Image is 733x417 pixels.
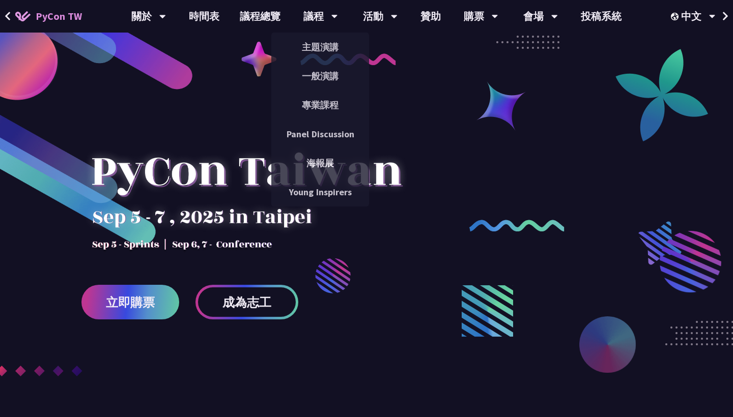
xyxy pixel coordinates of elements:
[106,296,155,309] span: 立即購票
[271,122,369,146] a: Panel Discussion
[222,296,271,309] span: 成為志工
[15,11,31,21] img: Home icon of PyCon TW 2025
[81,285,179,319] a: 立即購票
[469,220,565,231] img: curly-2.e802c9f.png
[195,285,298,319] a: 成為志工
[271,93,369,117] a: 專業課程
[671,13,681,20] img: Locale Icon
[271,35,369,59] a: 主題演講
[271,64,369,88] a: 一般演講
[5,4,92,29] a: PyCon TW
[271,151,369,175] a: 海報展
[271,180,369,204] a: Young Inspirers
[36,9,82,24] span: PyCon TW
